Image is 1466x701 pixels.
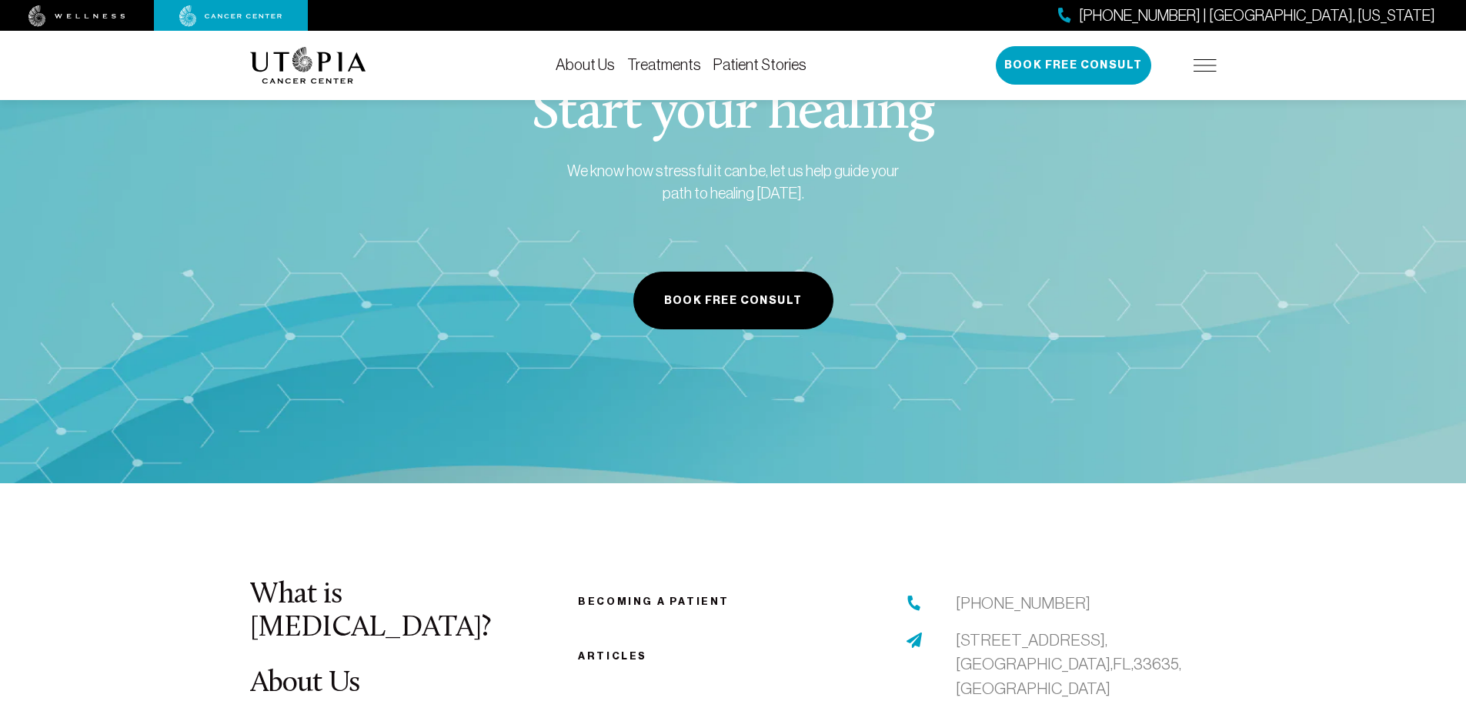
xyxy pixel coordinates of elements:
[556,56,615,73] a: About Us
[907,633,922,648] img: address
[496,86,970,142] h3: Start your healing
[956,631,1181,697] span: [STREET_ADDRESS], [GEOGRAPHIC_DATA], FL, 33635, [GEOGRAPHIC_DATA]
[179,5,282,27] img: cancer center
[996,46,1151,85] button: Book Free Consult
[250,669,360,699] a: About Us
[956,628,1217,701] a: [STREET_ADDRESS],[GEOGRAPHIC_DATA],FL,33635,[GEOGRAPHIC_DATA]
[907,596,922,611] img: phone
[28,5,125,27] img: wellness
[633,272,833,329] button: Book Free Consult
[250,580,491,643] a: What is [MEDICAL_DATA]?
[250,47,366,84] img: logo
[1079,5,1435,27] span: [PHONE_NUMBER] | [GEOGRAPHIC_DATA], [US_STATE]
[1058,5,1435,27] a: [PHONE_NUMBER] | [GEOGRAPHIC_DATA], [US_STATE]
[1194,59,1217,72] img: icon-hamburger
[956,591,1090,616] a: [PHONE_NUMBER]
[713,56,806,73] a: Patient Stories
[627,56,701,73] a: Treatments
[566,160,901,205] p: We know how stressful it can be, let us help guide your path to healing [DATE].
[578,596,730,607] a: Becoming a patient
[578,650,647,662] a: Articles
